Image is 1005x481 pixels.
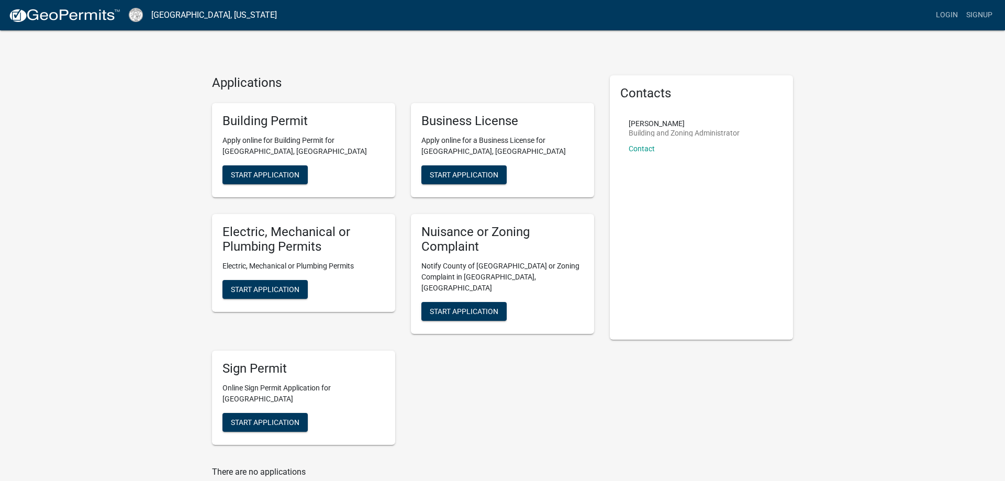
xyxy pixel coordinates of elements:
[222,261,385,272] p: Electric, Mechanical or Plumbing Permits
[629,120,740,127] p: [PERSON_NAME]
[222,225,385,255] h5: Electric, Mechanical or Plumbing Permits
[212,466,594,478] p: There are no applications
[129,8,143,22] img: Cook County, Georgia
[962,5,997,25] a: Signup
[212,75,594,453] wm-workflow-list-section: Applications
[222,135,385,157] p: Apply online for Building Permit for [GEOGRAPHIC_DATA], [GEOGRAPHIC_DATA]
[932,5,962,25] a: Login
[222,361,385,376] h5: Sign Permit
[421,114,584,129] h5: Business License
[421,225,584,255] h5: Nuisance or Zoning Complaint
[222,165,308,184] button: Start Application
[231,285,299,294] span: Start Application
[222,114,385,129] h5: Building Permit
[222,280,308,299] button: Start Application
[421,165,507,184] button: Start Application
[421,135,584,157] p: Apply online for a Business License for [GEOGRAPHIC_DATA], [GEOGRAPHIC_DATA]
[421,261,584,294] p: Notify County of [GEOGRAPHIC_DATA] or Zoning Complaint in [GEOGRAPHIC_DATA], [GEOGRAPHIC_DATA]
[620,86,783,101] h5: Contacts
[231,170,299,178] span: Start Application
[222,383,385,405] p: Online Sign Permit Application for [GEOGRAPHIC_DATA]
[231,418,299,426] span: Start Application
[629,129,740,137] p: Building and Zoning Administrator
[212,75,594,91] h4: Applications
[629,144,655,153] a: Contact
[151,6,277,24] a: [GEOGRAPHIC_DATA], [US_STATE]
[222,413,308,432] button: Start Application
[421,302,507,321] button: Start Application
[430,307,498,316] span: Start Application
[430,170,498,178] span: Start Application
